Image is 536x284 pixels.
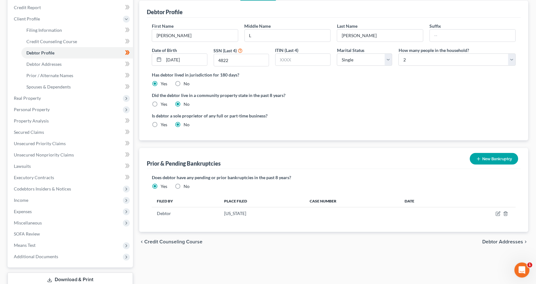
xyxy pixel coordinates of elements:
[14,243,36,248] span: Means Test
[483,240,528,245] button: Debtor Addresses chevron_right
[9,138,133,149] a: Unsecured Priority Claims
[523,240,528,245] i: chevron_right
[152,174,516,181] label: Does debtor have any pending or prior bankruptcies in the past 8 years?
[152,30,238,42] input: --
[14,197,28,203] span: Income
[26,73,73,78] span: Prior / Alternate Names
[152,195,219,207] th: Filed By
[139,240,202,245] button: chevron_left Credit Counseling Course
[152,47,177,54] label: Date of Birth
[14,231,40,237] span: SOFA Review
[9,115,133,127] a: Property Analysis
[14,5,41,10] span: Credit Report
[430,30,516,42] input: --
[26,84,71,89] span: Spouses & Dependents
[470,153,518,165] button: New Bankruptcy
[219,195,305,207] th: Place Filed
[483,240,523,245] span: Debtor Addresses
[9,229,133,240] a: SOFA Review
[21,36,133,47] a: Credit Counseling Course
[184,183,190,190] label: No
[164,54,207,66] input: MM/DD/YYYY
[245,23,271,29] label: Middle Name
[14,175,54,180] span: Executory Contracts
[9,172,133,183] a: Executory Contracts
[26,27,62,33] span: Filing Information
[152,112,331,119] label: Is debtor a sole proprietor of any full or part-time business?
[245,30,330,42] input: M.I
[21,47,133,59] a: Debtor Profile
[399,47,469,54] label: How many people in the household?
[275,47,299,54] label: ITIN (Last 4)
[14,152,74,157] span: Unsecured Nonpriority Claims
[400,195,451,207] th: Date
[21,59,133,70] a: Debtor Addresses
[214,47,237,54] label: SSN (Last 4)
[214,54,269,66] input: XXXX
[14,16,40,21] span: Client Profile
[14,163,31,169] span: Lawsuits
[26,50,54,55] span: Debtor Profile
[161,183,167,190] label: Yes
[161,81,167,87] label: Yes
[26,39,77,44] span: Credit Counseling Course
[9,149,133,161] a: Unsecured Nonpriority Claims
[219,207,305,219] td: [US_STATE]
[14,129,44,135] span: Secured Claims
[305,195,400,207] th: Case Number
[337,23,357,29] label: Last Name
[337,47,365,54] label: Marital Status
[14,118,49,123] span: Property Analysis
[9,2,133,13] a: Credit Report
[161,101,167,107] label: Yes
[21,81,133,93] a: Spouses & Dependents
[152,92,516,99] label: Did the debtor live in a community property state in the past 8 years?
[21,70,133,81] a: Prior / Alternate Names
[14,186,71,191] span: Codebtors Insiders & Notices
[184,101,190,107] label: No
[14,107,50,112] span: Personal Property
[152,23,174,29] label: First Name
[139,240,144,245] i: chevron_left
[147,160,221,167] div: Prior & Pending Bankruptcies
[430,23,441,29] label: Suffix
[144,240,202,245] span: Credit Counseling Course
[9,161,133,172] a: Lawsuits
[161,122,167,128] label: Yes
[276,54,330,66] input: XXXX
[147,8,183,16] div: Debtor Profile
[528,263,533,268] span: 1
[152,207,219,219] td: Debtor
[184,122,190,128] label: No
[14,95,41,101] span: Real Property
[14,254,58,259] span: Additional Documents
[184,81,190,87] label: No
[14,220,42,225] span: Miscellaneous
[26,61,62,67] span: Debtor Addresses
[515,263,530,278] iframe: Intercom live chat
[14,209,32,214] span: Expenses
[9,127,133,138] a: Secured Claims
[21,25,133,36] a: Filing Information
[337,30,423,42] input: --
[152,71,516,78] label: Has debtor lived in jurisdiction for 180 days?
[14,141,66,146] span: Unsecured Priority Claims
